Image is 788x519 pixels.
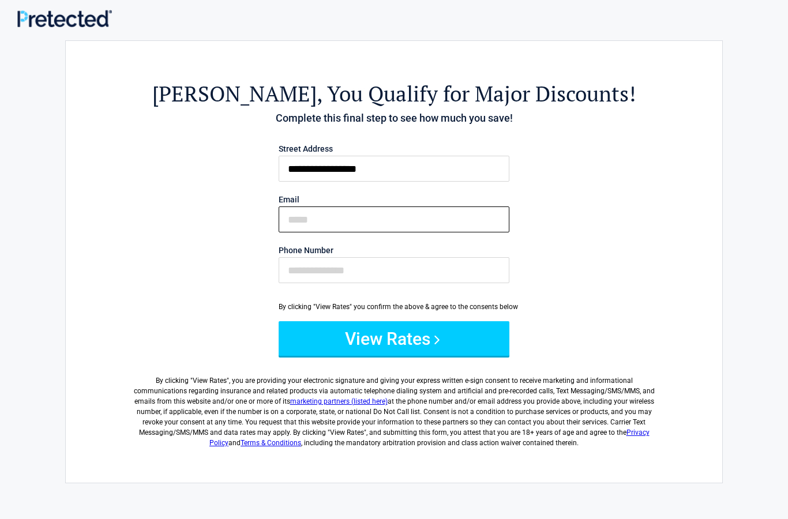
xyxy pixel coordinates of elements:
a: marketing partners (listed here) [290,397,388,405]
button: View Rates [279,321,509,356]
img: Main Logo [17,10,112,27]
span: [PERSON_NAME] [152,80,317,108]
span: View Rates [193,377,227,385]
a: Terms & Conditions [241,439,301,447]
label: By clicking " ", you are providing your electronic signature and giving your express written e-si... [129,366,659,448]
h4: Complete this final step to see how much you save! [129,111,659,126]
h2: , You Qualify for Major Discounts! [129,80,659,108]
label: Street Address [279,145,509,153]
label: Email [279,195,509,204]
label: Phone Number [279,246,509,254]
div: By clicking "View Rates" you confirm the above & agree to the consents below [279,302,509,312]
